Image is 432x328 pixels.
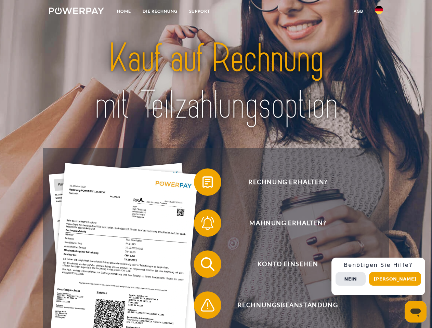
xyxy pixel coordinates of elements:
span: Rechnung erhalten? [204,168,371,196]
a: agb [348,5,369,17]
iframe: Schaltfläche zum Öffnen des Messaging-Fensters [405,301,427,323]
button: Konto einsehen [194,250,372,278]
a: Home [111,5,137,17]
img: qb_bill.svg [199,174,216,191]
img: qb_warning.svg [199,297,216,314]
img: title-powerpay_de.svg [65,33,367,131]
a: DIE RECHNUNG [137,5,183,17]
a: SUPPORT [183,5,216,17]
img: qb_search.svg [199,256,216,273]
button: Mahnung erhalten? [194,209,372,237]
span: Mahnung erhalten? [204,209,371,237]
span: Konto einsehen [204,250,371,278]
button: [PERSON_NAME] [369,272,421,286]
button: Rechnungsbeanstandung [194,291,372,319]
button: Nein [336,272,366,286]
div: Schnellhilfe [331,258,425,295]
img: qb_bell.svg [199,215,216,232]
h3: Benötigen Sie Hilfe? [336,262,421,269]
img: de [375,6,383,14]
img: logo-powerpay-white.svg [49,8,104,14]
button: Rechnung erhalten? [194,168,372,196]
span: Rechnungsbeanstandung [204,291,371,319]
